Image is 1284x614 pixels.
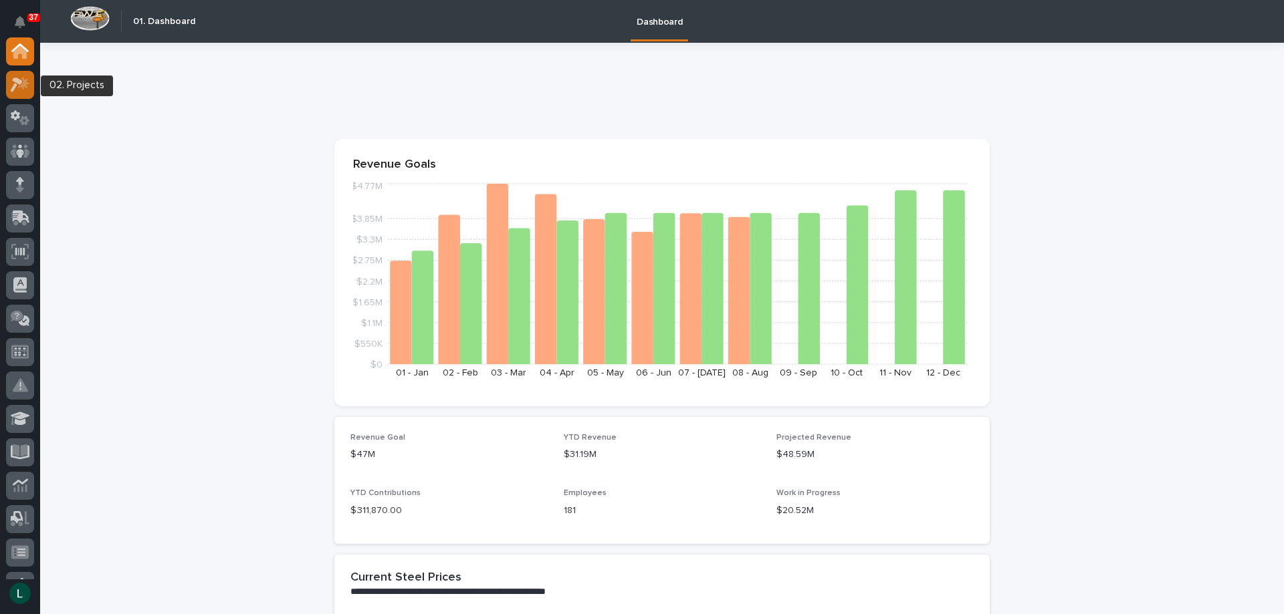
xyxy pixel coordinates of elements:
[879,368,912,377] text: 11 - Nov
[370,360,383,369] tspan: $0
[636,368,671,377] text: 06 - Jun
[564,448,761,462] p: $31.19M
[564,434,617,442] span: YTD Revenue
[587,368,624,377] text: 05 - May
[70,6,110,31] img: Workspace Logo
[6,8,34,36] button: Notifications
[491,368,526,377] text: 03 - Mar
[776,489,841,497] span: Work in Progress
[564,489,607,497] span: Employees
[352,256,383,265] tspan: $2.75M
[350,489,421,497] span: YTD Contributions
[352,297,383,307] tspan: $1.65M
[351,182,383,191] tspan: $4.77M
[350,571,461,585] h2: Current Steel Prices
[732,368,768,377] text: 08 - Aug
[356,235,383,245] tspan: $3.3M
[678,368,726,377] text: 07 - [DATE]
[776,448,974,462] p: $48.59M
[776,434,851,442] span: Projected Revenue
[831,368,863,377] text: 10 - Oct
[350,434,405,442] span: Revenue Goal
[361,318,383,327] tspan: $1.1M
[396,368,429,377] text: 01 - Jan
[564,504,761,518] p: 181
[540,368,574,377] text: 04 - Apr
[443,368,478,377] text: 02 - Feb
[780,368,817,377] text: 09 - Sep
[353,158,971,172] p: Revenue Goals
[356,277,383,286] tspan: $2.2M
[350,504,548,518] p: $ 311,870.00
[350,448,548,462] p: $47M
[776,504,974,518] p: $20.52M
[351,214,383,224] tspan: $3.85M
[29,13,38,22] p: 37
[926,368,960,377] text: 12 - Dec
[354,339,383,348] tspan: $550K
[133,16,195,27] h2: 01. Dashboard
[6,579,34,607] button: users-avatar
[17,16,34,37] div: Notifications37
